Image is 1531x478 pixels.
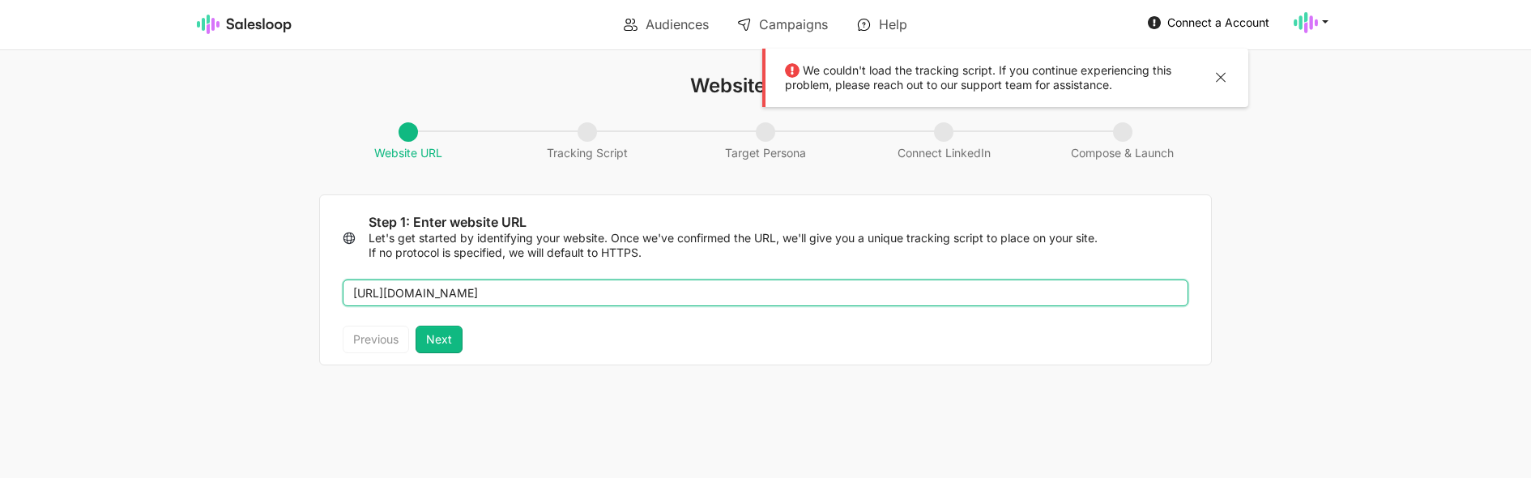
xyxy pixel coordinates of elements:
h2: Step 1: Enter website URL [369,215,1188,231]
h1: Website Visitors [319,75,1212,97]
a: Help [846,11,919,38]
a: Campaigns [726,11,839,38]
p: Let's get started by identifying your website. Once we've confirmed the URL, we'll give you a uni... [369,231,1188,260]
button: Next [416,326,463,353]
span: Tracking Script [539,123,636,160]
span: Target Persona [717,123,814,160]
a: Audiences [612,11,720,38]
span: Compose & Launch [1063,123,1182,160]
span: Website URL [366,123,450,160]
input: https://example.com [343,280,1188,307]
a: Connect a Account [1143,10,1274,35]
img: Salesloop [197,15,292,34]
p: We couldn't load the tracking script. If you continue experiencing this problem, please reach out... [785,63,1209,92]
span: Connect LinkedIn [889,123,999,160]
span: Connect a Account [1167,15,1269,29]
